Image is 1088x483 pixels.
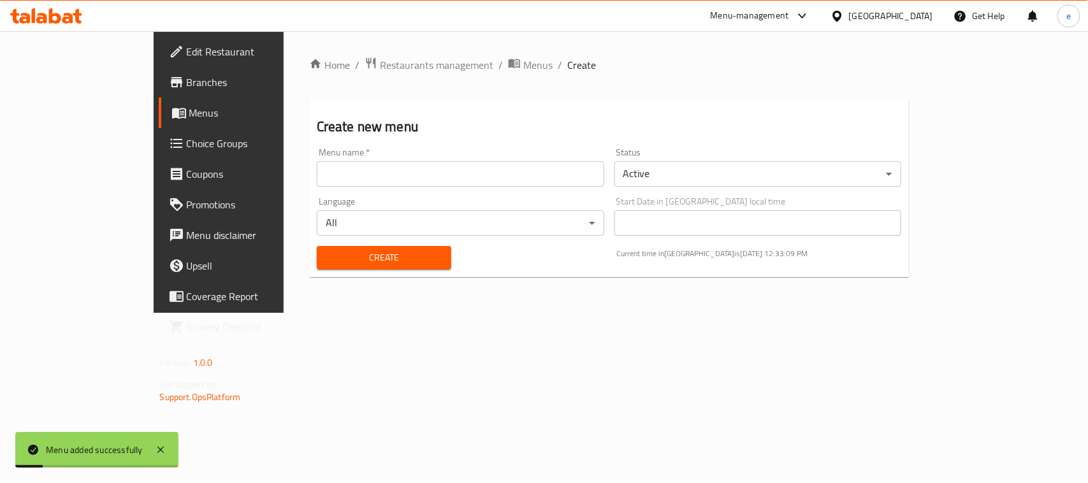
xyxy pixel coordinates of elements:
a: Support.OpsPlatform [160,389,241,405]
span: Edit Restaurant [187,44,325,59]
span: Menu disclaimer [187,227,325,243]
span: 1.0.0 [193,354,213,371]
a: Menus [508,57,553,73]
li: / [355,57,359,73]
input: Please enter Menu name [317,161,604,187]
h2: Create new menu [317,117,902,136]
span: Create [567,57,596,73]
div: Active [614,161,902,187]
div: Menu added successfully [46,443,143,457]
span: Get support on: [160,376,219,393]
a: Choice Groups [159,128,335,159]
li: / [558,57,562,73]
div: All [317,210,604,236]
p: Current time in [GEOGRAPHIC_DATA] is [DATE] 12:33:09 PM [617,248,902,259]
span: Coverage Report [187,289,325,304]
span: Upsell [187,258,325,273]
button: Create [317,246,451,270]
span: Grocery Checklist [187,319,325,335]
span: Coupons [187,166,325,182]
li: / [498,57,503,73]
div: Menu-management [711,8,789,24]
span: Menus [189,105,325,120]
a: Upsell [159,250,335,281]
a: Menus [159,97,335,128]
a: Coverage Report [159,281,335,312]
span: Promotions [187,197,325,212]
div: [GEOGRAPHIC_DATA] [849,9,933,23]
a: Grocery Checklist [159,312,335,342]
a: Branches [159,67,335,97]
nav: breadcrumb [309,57,910,73]
span: e [1066,9,1071,23]
span: Menus [523,57,553,73]
span: Create [327,250,441,266]
span: Restaurants management [380,57,493,73]
span: Choice Groups [187,136,325,151]
a: Promotions [159,189,335,220]
a: Coupons [159,159,335,189]
span: Branches [187,75,325,90]
a: Menu disclaimer [159,220,335,250]
a: Restaurants management [365,57,493,73]
span: Version: [160,354,191,371]
a: Edit Restaurant [159,36,335,67]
